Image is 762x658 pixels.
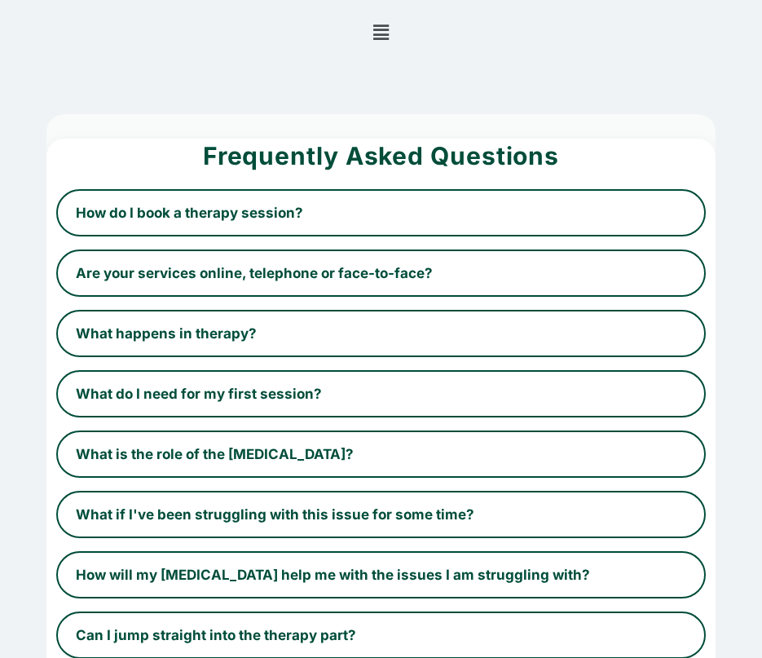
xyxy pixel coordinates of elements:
button: How do I book a therapy session? [56,189,707,236]
button: What do I need for my first session? [56,370,707,417]
button: Are your services online, telephone or face-to-face? [56,250,707,297]
button: What is the role of the [MEDICAL_DATA]? [56,431,707,478]
button: What happens in therapy? [56,310,707,357]
button: What if I've been struggling with this issue for some time? [56,491,707,538]
h1: Frequently Asked Questions [56,139,707,173]
button: How will my [MEDICAL_DATA] help me with the issues I am struggling with? [56,551,707,598]
div: Menu Toggle [367,17,395,47]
